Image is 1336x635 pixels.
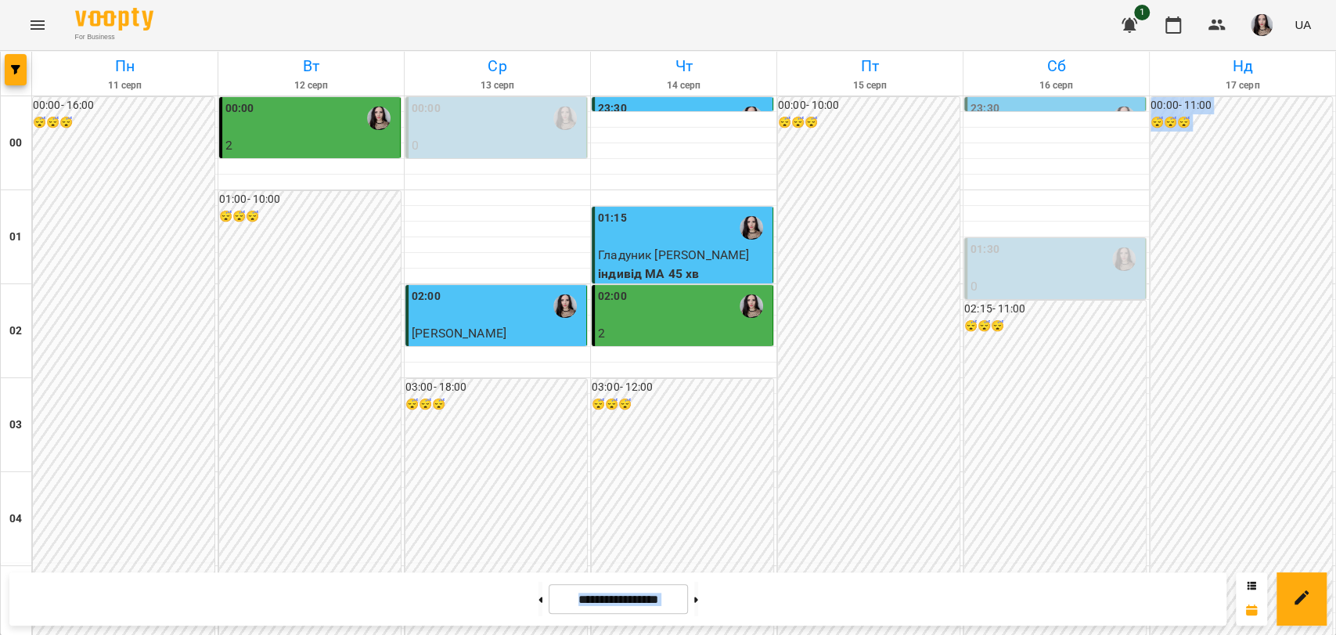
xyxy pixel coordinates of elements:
h6: 17 серп [1152,78,1333,93]
h6: 😴😴😴 [33,114,214,132]
h6: 😴😴😴 [219,208,401,225]
img: Габорак Галина [367,106,391,130]
h6: 13 серп [407,78,588,93]
img: Габорак Галина [740,216,763,240]
h6: 12 серп [221,78,402,93]
label: 01:15 [598,210,627,227]
h6: 😴😴😴 [964,318,1146,335]
h6: 😴😴😴 [778,114,960,132]
img: Габорак Галина [1112,106,1136,130]
h6: Пн [34,54,215,78]
p: індивід шч 45 хв [412,343,583,362]
h6: 02:15 - 11:00 [964,301,1146,318]
p: 2 [598,324,769,343]
img: Габорак Галина [1112,247,1136,271]
p: 0 [412,136,583,155]
label: 02:00 [598,288,627,305]
img: 23d2127efeede578f11da5c146792859.jpg [1251,14,1273,36]
h6: 00:00 - 10:00 [778,97,960,114]
h6: 03:00 - 12:00 [592,379,773,396]
h6: 04 [9,511,22,528]
span: Гладуник [PERSON_NAME] [598,247,749,262]
p: 0 [970,277,1142,296]
p: парне шч 45 хв ([PERSON_NAME]) [225,155,397,192]
button: UA [1288,10,1317,39]
h6: 11 серп [34,78,215,93]
label: 23:30 [970,100,999,117]
p: парне шч 45 хв ([PERSON_NAME]) [598,343,769,380]
label: 01:30 [970,241,999,258]
span: UA [1295,16,1311,33]
img: Габорак Галина [740,294,763,318]
h6: 00 [9,135,22,152]
h6: Ср [407,54,588,78]
p: індивід МА 45 хв [598,265,769,283]
h6: 😴😴😴 [405,396,587,413]
span: For Business [75,32,153,42]
h6: 00:00 - 11:00 [1151,97,1332,114]
img: Voopty Logo [75,8,153,31]
h6: Нд [1152,54,1333,78]
img: Габорак Галина [553,294,577,318]
h6: 03 [9,417,22,434]
h6: Вт [221,54,402,78]
h6: 16 серп [966,78,1147,93]
h6: 14 серп [593,78,774,93]
h6: 03:00 - 18:00 [405,379,587,396]
p: 2 [225,136,397,155]
label: 00:00 [225,100,254,117]
button: Menu [19,6,56,44]
h6: Пт [780,54,960,78]
h6: 01:00 - 10:00 [219,191,401,208]
h6: 15 серп [780,78,960,93]
img: Габорак Галина [553,106,577,130]
label: 23:30 [598,100,627,117]
h6: 00:00 - 16:00 [33,97,214,114]
h6: 01 [9,229,22,246]
h6: Сб [966,54,1147,78]
label: 00:00 [412,100,441,117]
h6: Чт [593,54,774,78]
p: індивід шч 45 хв ([PERSON_NAME]) [970,296,1142,333]
h6: 02 [9,323,22,340]
p: індивід матем 45 хв ([PERSON_NAME]) [412,155,583,192]
label: 02:00 [412,288,441,305]
h6: 😴😴😴 [1151,114,1332,132]
span: 1 [1134,5,1150,20]
h6: 😴😴😴 [592,396,773,413]
span: [PERSON_NAME] [412,326,506,341]
img: Габорак Галина [740,106,763,130]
